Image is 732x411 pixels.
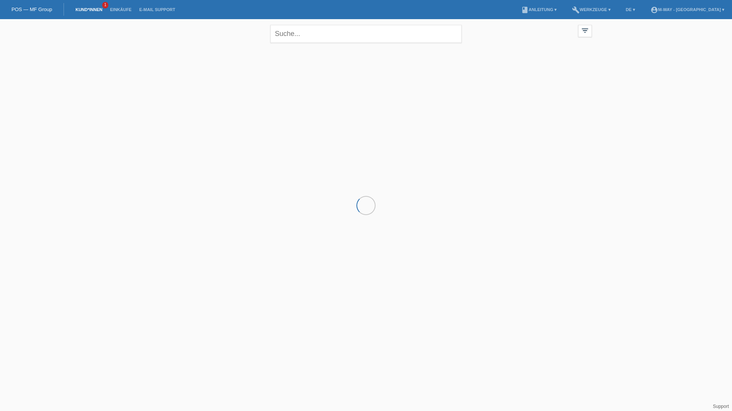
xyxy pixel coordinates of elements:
a: bookAnleitung ▾ [517,7,560,12]
a: Kund*innen [72,7,106,12]
a: Einkäufe [106,7,135,12]
a: Support [713,404,729,409]
i: filter_list [581,26,589,35]
a: E-Mail Support [136,7,179,12]
i: account_circle [650,6,658,14]
a: DE ▾ [622,7,639,12]
i: book [521,6,529,14]
a: buildWerkzeuge ▾ [568,7,614,12]
i: build [572,6,580,14]
input: Suche... [270,25,462,43]
a: account_circlem-way - [GEOGRAPHIC_DATA] ▾ [647,7,728,12]
a: POS — MF Group [11,7,52,12]
span: 1 [102,2,108,8]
